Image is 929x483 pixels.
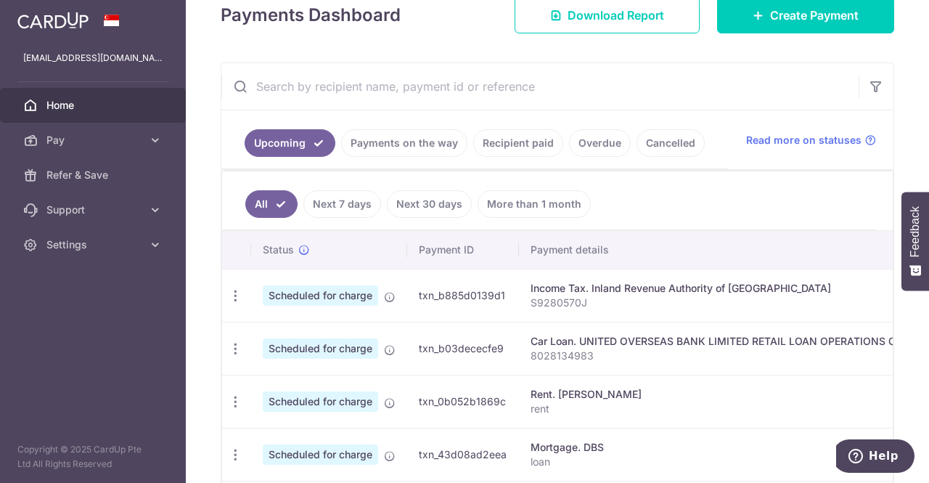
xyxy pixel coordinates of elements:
a: Recipient paid [473,129,563,157]
h4: Payments Dashboard [221,2,401,28]
img: CardUp [17,12,89,29]
span: Refer & Save [46,168,142,182]
td: txn_b885d0139d1 [407,269,519,322]
input: Search by recipient name, payment id or reference [221,63,859,110]
a: More than 1 month [478,190,591,218]
div: Income Tax. Inland Revenue Authority of [GEOGRAPHIC_DATA] [531,281,928,296]
button: Feedback - Show survey [901,192,929,291]
span: Read more on statuses [746,133,862,147]
a: Overdue [569,129,631,157]
span: Settings [46,238,142,252]
th: Payment ID [407,231,519,269]
a: Payments on the way [341,129,467,157]
p: S9280570J [531,296,928,310]
p: [EMAIL_ADDRESS][DOMAIN_NAME] [23,51,163,65]
span: Scheduled for charge [263,338,378,359]
span: Scheduled for charge [263,391,378,412]
span: Pay [46,133,142,147]
div: Mortgage. DBS [531,440,928,455]
span: Scheduled for charge [263,285,378,306]
span: Home [46,98,142,113]
span: Create Payment [770,7,859,24]
a: Next 30 days [387,190,472,218]
div: Rent. [PERSON_NAME] [531,387,928,402]
span: Scheduled for charge [263,445,378,465]
td: txn_b03dececfe9 [407,322,519,375]
td: txn_0b052b1869c [407,375,519,428]
span: Download Report [568,7,664,24]
p: rent [531,402,928,416]
p: 8028134983 [531,349,928,363]
a: Read more on statuses [746,133,876,147]
a: All [245,190,298,218]
iframe: Opens a widget where you can find more information [836,439,914,476]
a: Next 7 days [303,190,381,218]
span: Support [46,203,142,217]
td: txn_43d08ad2eea [407,428,519,481]
div: Car Loan. UNITED OVERSEAS BANK LIMITED RETAIL LOAN OPERATIONS CENTRE [531,334,928,349]
p: loan [531,455,928,469]
a: Upcoming [245,129,335,157]
span: Feedback [909,206,922,257]
a: Cancelled [637,129,705,157]
span: Status [263,243,294,257]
